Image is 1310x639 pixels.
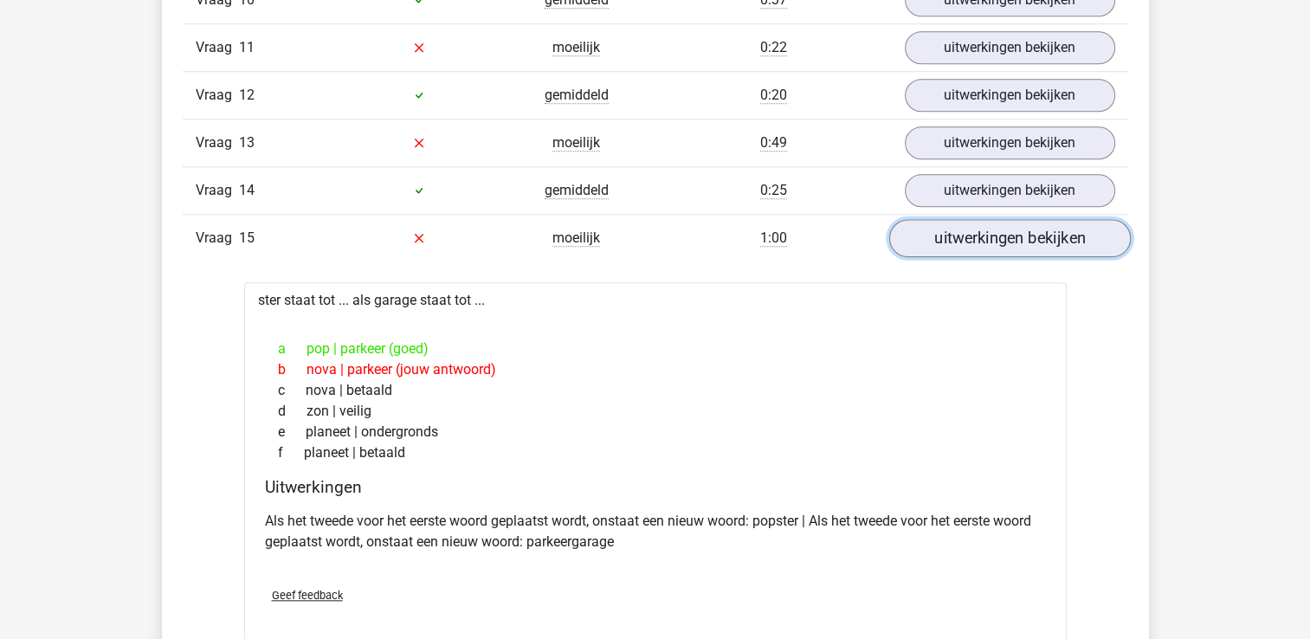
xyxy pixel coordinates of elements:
[278,359,307,380] span: b
[278,422,306,442] span: e
[265,477,1046,497] h4: Uitwerkingen
[760,134,787,152] span: 0:49
[278,380,306,401] span: c
[760,87,787,104] span: 0:20
[196,228,239,248] span: Vraag
[905,126,1115,159] a: uitwerkingen bekijken
[196,37,239,58] span: Vraag
[272,589,343,602] span: Geef feedback
[196,132,239,153] span: Vraag
[265,422,1046,442] div: planeet | ondergronds
[545,182,609,199] span: gemiddeld
[552,134,600,152] span: moeilijk
[552,229,600,247] span: moeilijk
[545,87,609,104] span: gemiddeld
[265,380,1046,401] div: nova | betaald
[905,174,1115,207] a: uitwerkingen bekijken
[239,87,255,103] span: 12
[196,85,239,106] span: Vraag
[265,401,1046,422] div: zon | veilig
[888,219,1130,257] a: uitwerkingen bekijken
[239,39,255,55] span: 11
[265,339,1046,359] div: pop | parkeer (goed)
[760,229,787,247] span: 1:00
[905,31,1115,64] a: uitwerkingen bekijken
[552,39,600,56] span: moeilijk
[196,180,239,201] span: Vraag
[265,359,1046,380] div: nova | parkeer (jouw antwoord)
[265,511,1046,552] p: Als het tweede voor het eerste woord geplaatst wordt, onstaat een nieuw woord: popster | Als het ...
[760,182,787,199] span: 0:25
[905,79,1115,112] a: uitwerkingen bekijken
[278,442,304,463] span: f
[265,442,1046,463] div: planeet | betaald
[239,134,255,151] span: 13
[239,182,255,198] span: 14
[760,39,787,56] span: 0:22
[239,229,255,246] span: 15
[278,401,307,422] span: d
[278,339,307,359] span: a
